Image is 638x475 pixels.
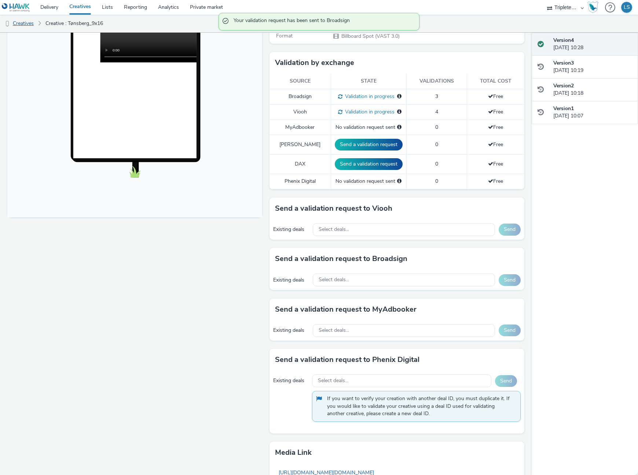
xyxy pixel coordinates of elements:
[269,135,331,154] td: [PERSON_NAME]
[553,105,574,112] strong: Version 1
[275,304,417,315] h3: Send a validation request to MyAdbooker
[488,160,503,167] span: Free
[488,108,503,115] span: Free
[269,174,331,189] td: Phenix Digital
[276,32,293,39] span: Format
[275,354,419,365] h3: Send a validation request to Phenix Digital
[587,1,598,13] img: Hawk Academy
[2,3,30,12] img: undefined Logo
[273,226,309,233] div: Existing deals
[273,327,309,334] div: Existing deals
[624,2,630,13] div: LS
[435,141,438,148] span: 0
[335,178,403,185] div: No validation request sent
[488,124,503,131] span: Free
[499,274,521,286] button: Send
[275,447,312,458] h3: Media link
[269,89,331,104] td: Broadsign
[269,120,331,135] td: MyAdbooker
[335,158,403,170] button: Send a validation request
[488,141,503,148] span: Free
[269,104,331,120] td: Viooh
[273,276,309,284] div: Existing deals
[435,93,438,100] span: 3
[467,74,524,89] th: Total cost
[553,59,632,75] div: [DATE] 10:19
[499,324,521,336] button: Send
[275,57,354,68] h3: Validation by exchange
[435,124,438,131] span: 0
[269,155,331,174] td: DAX
[234,17,412,26] span: Your validation request has been sent to Broadsign
[435,178,438,185] span: 0
[342,93,395,100] span: Validation in progress
[342,108,395,115] span: Validation in progress
[406,74,467,89] th: Validations
[269,74,331,89] th: Source
[331,74,406,89] th: State
[327,395,513,417] span: If you want to verify your creation with another deal ID, you must duplicate it. If you would lik...
[273,377,308,384] div: Existing deals
[553,82,632,97] div: [DATE] 10:18
[275,253,407,264] h3: Send a validation request to Broadsign
[435,160,438,167] span: 0
[553,82,574,89] strong: Version 2
[4,20,11,28] img: dooh
[435,108,438,115] span: 4
[319,327,349,334] span: Select deals...
[318,378,348,384] span: Select deals...
[397,124,401,131] div: Please select a deal below and click on Send to send a validation request to MyAdbooker.
[319,226,349,233] span: Select deals...
[488,178,503,185] span: Free
[275,203,392,214] h3: Send a validation request to Viooh
[488,93,503,100] span: Free
[553,37,574,44] strong: Version 4
[553,59,574,66] strong: Version 3
[499,224,521,235] button: Send
[553,105,632,120] div: [DATE] 10:07
[319,277,349,283] span: Select deals...
[495,375,517,387] button: Send
[587,1,601,13] a: Hawk Academy
[335,139,403,151] button: Send a validation request
[42,15,107,32] a: Creative : Tønsberg_9x16
[553,37,632,52] div: [DATE] 10:28
[397,178,401,185] div: Please select a deal below and click on Send to send a validation request to Phenix Digital.
[335,124,403,131] div: No validation request sent
[341,33,400,40] span: Billboard Spot (VAST 3.0)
